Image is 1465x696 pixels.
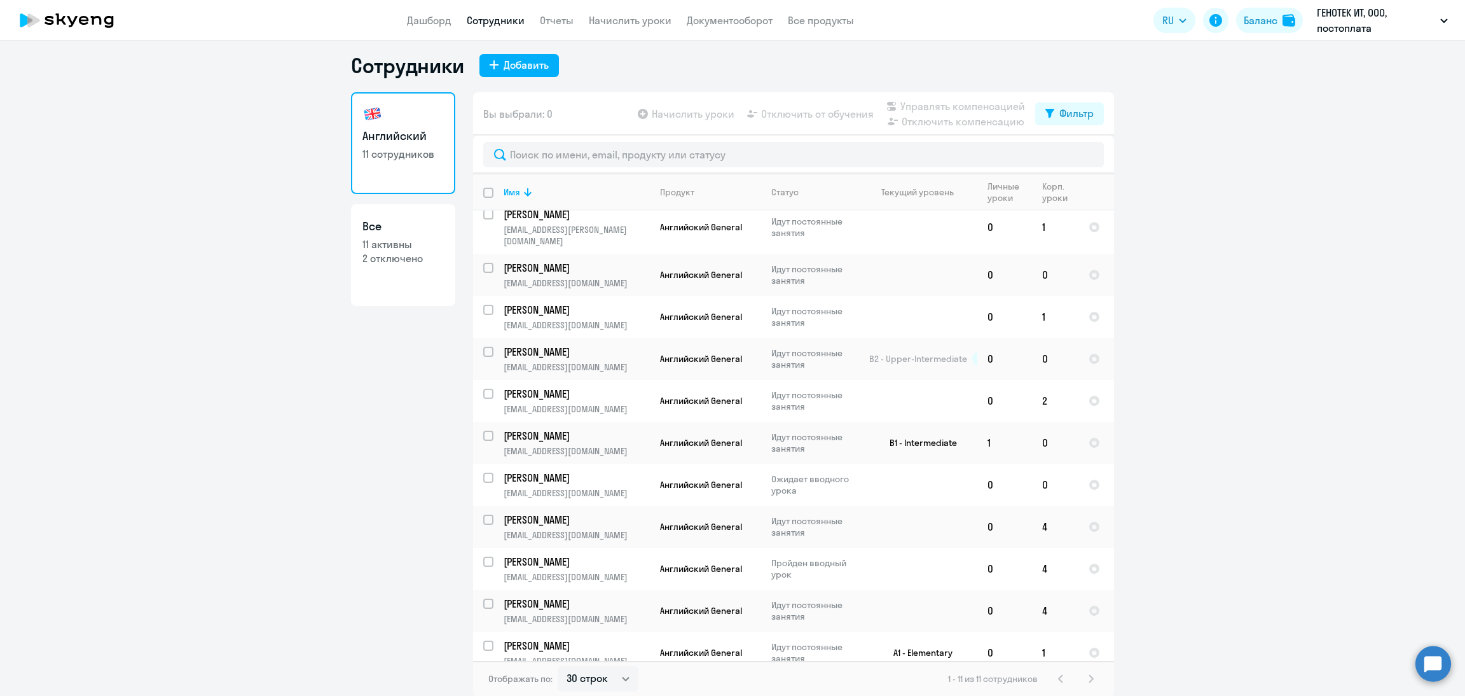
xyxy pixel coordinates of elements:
[504,403,649,415] p: [EMAIL_ADDRESS][DOMAIN_NAME]
[1035,102,1104,125] button: Фильтр
[987,181,1031,204] div: Личные уроки
[504,261,647,275] p: [PERSON_NAME]
[479,54,559,77] button: Добавить
[483,106,553,122] span: Вы выбрали: 0
[977,380,1032,422] td: 0
[1032,254,1078,296] td: 0
[589,14,671,27] a: Начислить уроки
[660,521,742,532] span: Английский General
[977,422,1032,464] td: 1
[660,186,694,198] div: Продукт
[771,431,858,454] p: Идут постоянные занятия
[1153,8,1195,33] button: RU
[362,237,444,251] p: 11 активны
[977,296,1032,338] td: 0
[351,204,455,306] a: Все11 активны2 отключено
[771,641,858,664] p: Идут постоянные занятия
[540,14,574,27] a: Отчеты
[1032,464,1078,506] td: 0
[1032,380,1078,422] td: 2
[1310,5,1454,36] button: ГЕНОТЕК ИТ, ООО, постоплата
[467,14,525,27] a: Сотрудники
[771,557,858,580] p: Пройден вводный урок
[504,186,520,198] div: Имя
[1032,632,1078,674] td: 1
[504,387,649,401] a: [PERSON_NAME]
[660,311,742,323] span: Английский General
[660,395,742,407] span: Английский General
[977,338,1032,380] td: 0
[362,218,444,235] h3: Все
[660,647,742,658] span: Английский General
[488,673,553,685] span: Отображать по:
[1032,548,1078,590] td: 4
[504,186,649,198] div: Имя
[504,57,549,73] div: Добавить
[660,186,760,198] div: Продукт
[687,14,773,27] a: Документооборот
[771,263,858,286] p: Идут постоянные занятия
[504,471,647,485] p: [PERSON_NAME]
[881,186,954,198] div: Текущий уровень
[504,361,649,373] p: [EMAIL_ADDRESS][DOMAIN_NAME]
[504,639,647,653] p: [PERSON_NAME]
[504,303,647,317] p: [PERSON_NAME]
[660,269,742,281] span: Английский General
[771,599,858,622] p: Идут постоянные занятия
[504,277,649,289] p: [EMAIL_ADDRESS][DOMAIN_NAME]
[660,605,742,616] span: Английский General
[407,14,451,27] a: Дашборд
[504,261,649,275] a: [PERSON_NAME]
[977,464,1032,506] td: 0
[504,387,647,401] p: [PERSON_NAME]
[1042,181,1078,204] div: Корп. уроки
[771,305,858,328] p: Идут постоянные занятия
[362,104,383,124] img: english
[504,655,649,667] p: [EMAIL_ADDRESS][DOMAIN_NAME]
[869,353,967,365] span: B2 - Upper-Intermediate
[771,347,858,370] p: Идут постоянные занятия
[948,673,1038,685] span: 1 - 11 из 11 сотрудников
[504,513,647,527] p: [PERSON_NAME]
[1059,106,1094,121] div: Фильтр
[1162,13,1174,28] span: RU
[977,632,1032,674] td: 0
[859,422,977,464] td: B1 - Intermediate
[504,513,649,527] a: [PERSON_NAME]
[977,254,1032,296] td: 0
[362,251,444,265] p: 2 отключено
[788,14,854,27] a: Все продукты
[504,345,649,359] a: [PERSON_NAME]
[1244,13,1277,28] div: Баланс
[1042,181,1070,204] div: Корп. уроки
[351,53,464,78] h1: Сотрудники
[1032,296,1078,338] td: 1
[977,506,1032,548] td: 0
[504,303,649,317] a: [PERSON_NAME]
[1032,200,1078,254] td: 1
[660,437,742,449] span: Английский General
[504,471,649,485] a: [PERSON_NAME]
[504,597,649,611] a: [PERSON_NAME]
[977,590,1032,632] td: 0
[504,429,649,443] a: [PERSON_NAME]
[987,181,1023,204] div: Личные уроки
[1032,590,1078,632] td: 4
[859,632,977,674] td: A1 - Elementary
[1236,8,1303,33] button: Балансbalance
[504,345,647,359] p: [PERSON_NAME]
[504,207,649,221] a: [PERSON_NAME]
[660,563,742,574] span: Английский General
[362,128,444,144] h3: Английский
[771,186,799,198] div: Статус
[504,319,649,331] p: [EMAIL_ADDRESS][DOMAIN_NAME]
[660,353,742,365] span: Английский General
[504,555,647,569] p: [PERSON_NAME]
[660,221,742,233] span: Английский General
[504,571,649,583] p: [EMAIL_ADDRESS][DOMAIN_NAME]
[1032,338,1078,380] td: 0
[504,555,649,569] a: [PERSON_NAME]
[504,429,647,443] p: [PERSON_NAME]
[1317,5,1435,36] p: ГЕНОТЕК ИТ, ООО, постоплата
